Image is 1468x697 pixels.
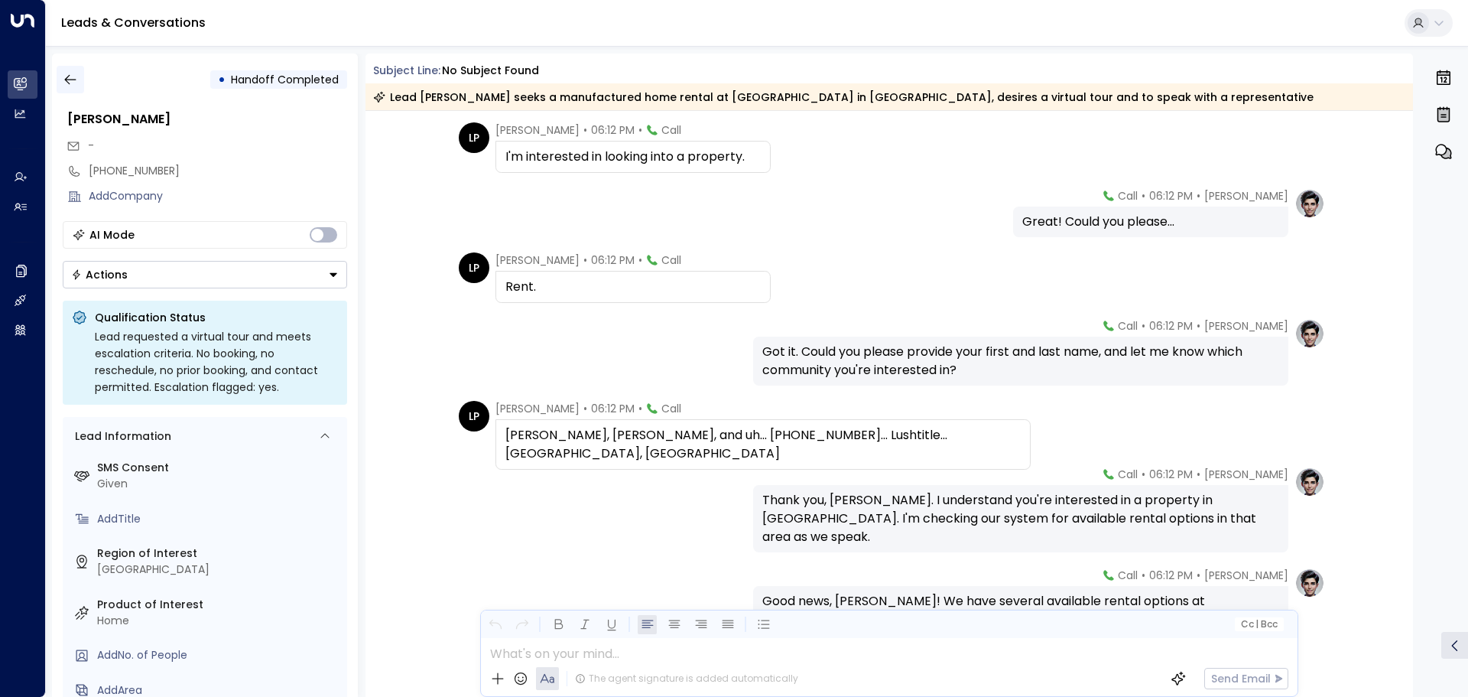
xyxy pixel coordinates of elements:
[67,110,347,129] div: [PERSON_NAME]
[97,460,341,476] label: SMS Consent
[1022,213,1279,231] div: Great! Could you please...
[1149,467,1193,482] span: 06:12 PM
[583,122,587,138] span: •
[1149,188,1193,204] span: 06:12 PM
[591,252,635,268] span: 06:12 PM
[638,122,642,138] span: •
[231,72,339,87] span: Handoff Completed
[459,401,489,432] div: LP
[1204,318,1288,334] span: [PERSON_NAME]
[638,401,642,416] span: •
[505,278,761,296] div: Rent.
[373,63,440,78] span: Subject Line:
[63,261,347,288] button: Actions
[1118,568,1138,583] span: Call
[495,401,580,416] span: [PERSON_NAME]
[95,328,338,396] div: Lead requested a virtual tour and meets escalation criteria. No booking, no reschedule, no prior ...
[1294,568,1325,598] img: profile-logo.png
[486,615,505,634] button: Undo
[661,252,681,268] span: Call
[505,148,761,166] div: I'm interested in looking into a property.
[1142,188,1145,204] span: •
[1294,318,1325,349] img: profile-logo.png
[97,613,341,629] div: Home
[97,511,341,527] div: AddTitle
[97,562,341,578] div: [GEOGRAPHIC_DATA]
[63,261,347,288] div: Button group with a nested menu
[591,401,635,416] span: 06:12 PM
[583,252,587,268] span: •
[1234,617,1283,632] button: Cc|Bcc
[1294,467,1325,497] img: profile-logo.png
[89,227,135,243] div: AI Mode
[61,14,206,31] a: Leads & Conversations
[505,426,1021,463] div: [PERSON_NAME], [PERSON_NAME], and uh... [PHONE_NUMBER]... Lushtitle... [GEOGRAPHIC_DATA], [GEOGRA...
[1204,467,1288,482] span: [PERSON_NAME]
[89,188,347,204] div: AddCompany
[495,252,580,268] span: [PERSON_NAME]
[97,647,341,663] div: AddNo. of People
[97,476,341,492] div: Given
[661,401,681,416] span: Call
[1197,568,1200,583] span: •
[70,428,171,445] div: Lead Information
[591,122,635,138] span: 06:12 PM
[71,268,128,282] div: Actions
[495,122,580,138] span: [PERSON_NAME]
[1197,467,1200,482] span: •
[1204,568,1288,583] span: [PERSON_NAME]
[661,122,681,138] span: Call
[88,138,94,153] span: -
[638,252,642,268] span: •
[1118,318,1138,334] span: Call
[442,63,539,79] div: No subject found
[97,597,341,613] label: Product of Interest
[459,122,489,153] div: LP
[1255,619,1259,630] span: |
[1240,619,1277,630] span: Cc Bcc
[1204,188,1288,204] span: [PERSON_NAME]
[218,66,226,93] div: •
[373,90,1314,105] div: Lead [PERSON_NAME] seeks a manufactured home rental at [GEOGRAPHIC_DATA] in [GEOGRAPHIC_DATA], de...
[1294,188,1325,219] img: profile-logo.png
[1197,318,1200,334] span: •
[1142,568,1145,583] span: •
[583,401,587,416] span: •
[1118,188,1138,204] span: Call
[762,491,1279,546] div: Thank you, [PERSON_NAME]. I understand you're interested in a property in [GEOGRAPHIC_DATA]. I'm ...
[762,343,1279,379] div: Got it. Could you please provide your first and last name, and let me know which community you're...
[459,252,489,283] div: LP
[95,310,338,325] p: Qualification Status
[1142,467,1145,482] span: •
[1149,318,1193,334] span: 06:12 PM
[1197,188,1200,204] span: •
[1149,568,1193,583] span: 06:12 PM
[575,672,798,686] div: The agent signature is added automatically
[512,615,531,634] button: Redo
[1142,318,1145,334] span: •
[1118,467,1138,482] span: Call
[89,163,347,179] div: [PHONE_NUMBER]
[97,546,341,562] label: Region of Interest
